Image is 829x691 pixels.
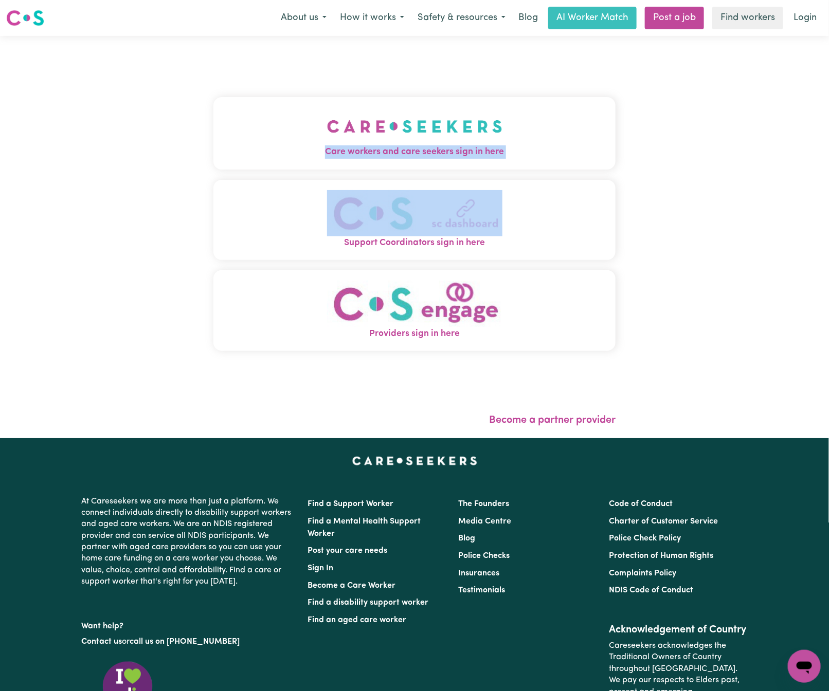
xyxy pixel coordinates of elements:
button: How it works [333,7,411,29]
a: Insurances [458,569,499,577]
a: Complaints Policy [609,569,677,577]
a: Charter of Customer Service [609,517,718,526]
a: Find a Mental Health Support Worker [308,517,421,538]
button: About us [274,7,333,29]
a: Protection of Human Rights [609,552,714,560]
button: Support Coordinators sign in here [213,180,616,260]
a: Become a partner provider [489,415,616,425]
a: Code of Conduct [609,500,673,508]
button: Providers sign in here [213,270,616,351]
a: Police Check Policy [609,534,681,543]
a: Post a job [645,7,704,29]
button: Care workers and care seekers sign in here [213,97,616,169]
a: Careseekers logo [6,6,44,30]
span: Care workers and care seekers sign in here [213,145,616,159]
a: Media Centre [458,517,511,526]
p: or [81,632,295,651]
a: Find a Support Worker [308,500,393,508]
button: Safety & resources [411,7,512,29]
h2: Acknowledgement of Country [609,624,748,636]
a: Police Checks [458,552,510,560]
p: Want help? [81,617,295,632]
a: Find workers [712,7,783,29]
a: The Founders [458,500,509,508]
span: Support Coordinators sign in here [213,236,616,250]
a: Find an aged care worker [308,616,406,624]
a: Login [787,7,823,29]
iframe: Button to launch messaging window [788,650,821,683]
a: Careseekers home page [352,457,477,465]
a: Become a Care Worker [308,582,395,590]
a: NDIS Code of Conduct [609,586,694,594]
p: At Careseekers we are more than just a platform. We connect individuals directly to disability su... [81,492,295,592]
a: Contact us [81,638,122,646]
a: Post your care needs [308,547,387,555]
a: Testimonials [458,586,505,594]
a: Blog [512,7,544,29]
span: Providers sign in here [213,327,616,341]
a: Blog [458,534,475,543]
a: AI Worker Match [548,7,637,29]
a: Find a disability support worker [308,599,428,607]
a: call us on [PHONE_NUMBER] [130,638,240,646]
img: Careseekers logo [6,9,44,27]
a: Sign In [308,564,333,572]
